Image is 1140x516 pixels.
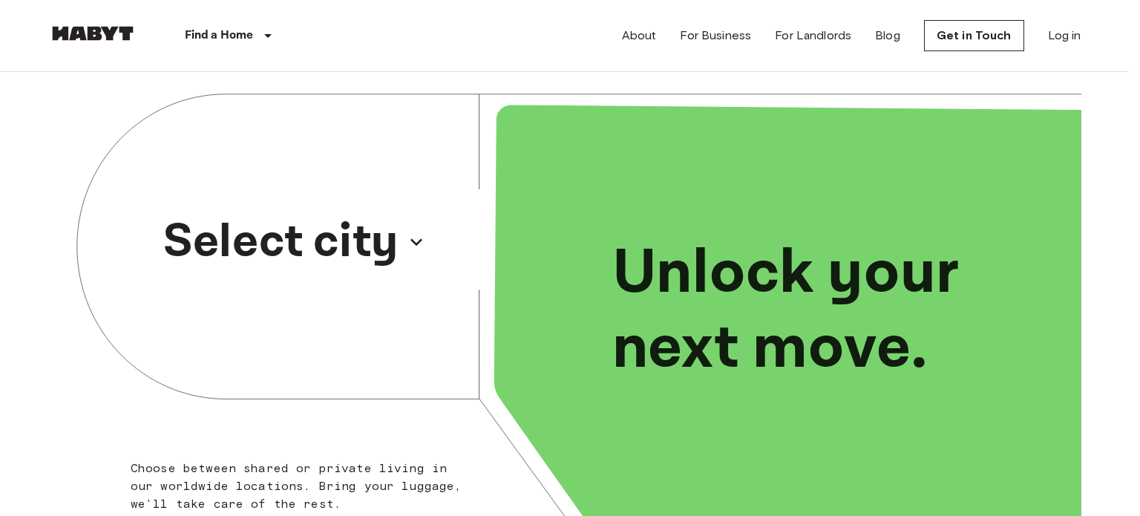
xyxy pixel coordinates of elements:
[924,20,1024,51] a: Get in Touch
[680,27,751,45] a: For Business
[48,26,137,41] img: Habyt
[131,460,471,513] p: Choose between shared or private living in our worldwide locations. Bring your luggage, we'll tak...
[622,27,657,45] a: About
[875,27,900,45] a: Blog
[163,206,399,278] p: Select city
[185,27,254,45] p: Find a Home
[612,236,1058,386] p: Unlock your next move.
[775,27,851,45] a: For Landlords
[1048,27,1081,45] a: Log in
